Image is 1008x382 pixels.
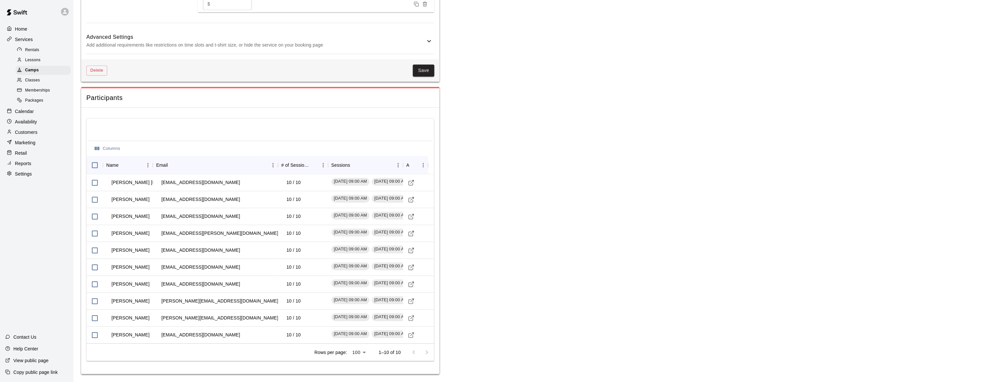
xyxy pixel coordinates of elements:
a: Visit customer profile [406,262,416,272]
a: Visit customer profile [406,296,416,306]
a: Calendar [5,106,68,116]
p: Services [15,36,33,43]
div: Settings [5,169,68,179]
td: [PERSON_NAME] [106,292,155,310]
p: Customers [15,129,37,135]
a: Visit customer profile [406,330,416,340]
button: Save [413,64,434,77]
button: Sort [119,161,128,170]
p: Settings [15,171,32,177]
p: 1–10 of 10 [379,349,401,356]
span: [DATE] 09:00 AM [331,280,370,286]
span: [DATE] 09:00 AM [372,178,410,185]
button: Sort [350,161,359,170]
span: Camps [25,67,39,74]
button: Menu [318,160,328,170]
a: Visit customer profile [406,313,416,323]
div: Actions [406,156,409,174]
a: Visit customer profile [406,246,416,255]
span: [DATE] 09:00 AM [331,229,370,235]
td: 10 / 10 [281,174,306,191]
button: Sort [409,161,418,170]
span: [DATE] 09:00 AM [372,246,410,252]
div: Name [103,156,153,174]
a: Visit customer profile [406,212,416,221]
a: Packages [16,96,73,106]
button: Sort [309,161,318,170]
div: 100 [350,348,368,357]
p: Marketing [15,139,36,146]
div: Packages [16,96,71,105]
div: Rentals [16,46,71,55]
span: [DATE] 09:00 AM [372,297,410,303]
div: Memberships [16,86,71,95]
a: Home [5,24,68,34]
td: [EMAIL_ADDRESS][PERSON_NAME][DOMAIN_NAME] [156,225,284,242]
h6: Advanced Settings [86,33,425,41]
a: Lessons [16,55,73,65]
a: Customers [5,127,68,137]
div: # of Sessions [278,156,328,174]
button: Menu [143,160,153,170]
span: [DATE] 09:00 AM [331,212,370,219]
span: [DATE] 09:00 AM [372,195,410,202]
td: [EMAIL_ADDRESS][DOMAIN_NAME] [156,326,245,344]
p: Copy public page link [13,369,58,375]
td: [EMAIL_ADDRESS][DOMAIN_NAME] [156,191,245,208]
td: [PERSON_NAME] [106,208,155,225]
span: [DATE] 09:00 AM [372,229,410,235]
td: 10 / 10 [281,191,306,208]
p: Home [15,26,27,32]
button: Delete [86,65,107,76]
a: Reports [5,159,68,168]
div: # of Sessions [281,156,309,174]
div: Name [106,156,119,174]
td: [PERSON_NAME] [106,326,155,344]
p: Retail [15,150,27,156]
div: Retail [5,148,68,158]
span: [DATE] 09:00 AM [372,314,410,320]
td: [EMAIL_ADDRESS][DOMAIN_NAME] [156,242,245,259]
td: 10 / 10 [281,326,306,344]
button: Select columns [93,144,122,154]
td: 10 / 10 [281,225,306,242]
div: Lessons [16,56,71,65]
td: 10 / 10 [281,309,306,327]
button: Menu [268,160,278,170]
td: [PERSON_NAME] [106,225,155,242]
button: Menu [418,160,428,170]
button: Menu [393,160,403,170]
span: [DATE] 09:00 AM [331,195,370,202]
p: Add additional requirements like restrictions on time slots and t-shirt size, or hide the service... [86,41,425,49]
a: Memberships [16,86,73,96]
td: 10 / 10 [281,259,306,276]
td: 10 / 10 [281,208,306,225]
div: Availability [5,117,68,127]
td: [PERSON_NAME] [106,242,155,259]
p: View public page [13,357,49,364]
p: $ [208,1,210,7]
span: [DATE] 09:00 AM [372,212,410,219]
td: [EMAIL_ADDRESS][DOMAIN_NAME] [156,259,245,276]
a: Marketing [5,138,68,148]
span: Rentals [25,47,39,53]
p: Reports [15,160,31,167]
a: Camps [16,65,73,76]
span: Participants [86,93,434,102]
span: Lessons [25,57,41,64]
td: [PERSON_NAME] [106,259,155,276]
div: Advanced SettingsAdd additional requirements like restrictions on time slots and t-shirt size, or... [86,28,434,54]
p: Contact Us [13,334,37,340]
span: [DATE] 09:00 AM [331,178,370,185]
td: [PERSON_NAME][EMAIL_ADDRESS][DOMAIN_NAME] [156,309,284,327]
p: Rows per page: [314,349,347,356]
a: Services [5,35,68,44]
td: [PERSON_NAME] [106,276,155,293]
a: Visit customer profile [406,195,416,205]
span: [DATE] 09:00 AM [331,297,370,303]
a: Visit customer profile [406,178,416,188]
